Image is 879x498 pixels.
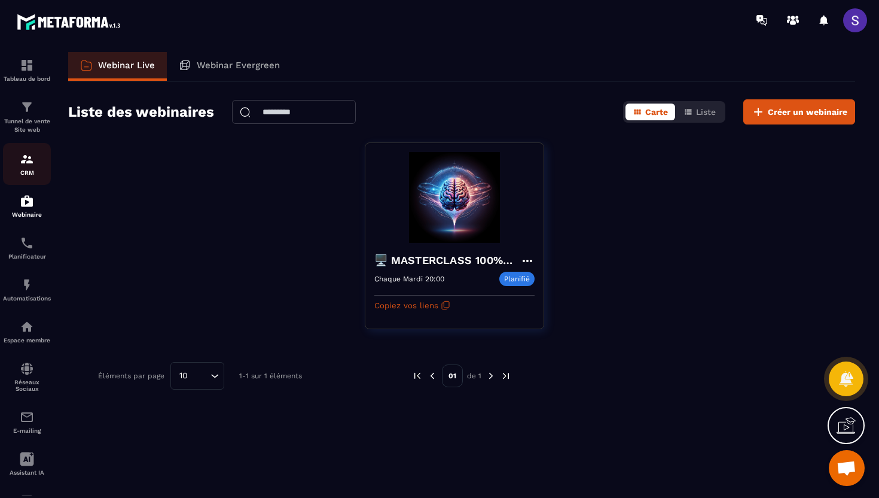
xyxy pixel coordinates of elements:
[625,104,675,120] button: Carte
[829,450,865,486] div: Ouvrir le chat
[427,371,438,381] img: prev
[20,58,34,72] img: formation
[3,269,51,311] a: automationsautomationsAutomatisations
[3,337,51,344] p: Espace membre
[743,99,855,124] button: Créer un webinaire
[20,194,34,208] img: automations
[3,295,51,302] p: Automatisations
[499,272,535,286] p: Planifié
[3,311,51,353] a: automationsautomationsEspace membre
[374,296,450,315] button: Copiez vos liens
[374,152,535,243] img: webinar-background
[442,365,463,387] p: 01
[170,362,224,390] div: Search for option
[3,91,51,143] a: formationformationTunnel de vente Site web
[68,52,167,81] a: Webinar Live
[3,185,51,227] a: automationsautomationsWebinaire
[696,107,716,117] span: Liste
[68,100,214,124] h2: Liste des webinaires
[197,60,280,71] p: Webinar Evergreen
[20,100,34,114] img: formation
[17,11,124,33] img: logo
[20,410,34,424] img: email
[374,252,520,269] h4: 🖥️ MASTERCLASS 100% GRATUITE
[374,275,444,283] p: Chaque Mardi 20:00
[20,278,34,292] img: automations
[3,379,51,392] p: Réseaux Sociaux
[192,369,207,382] input: Search for option
[486,371,496,381] img: next
[3,75,51,82] p: Tableau de bord
[3,211,51,218] p: Webinaire
[98,60,155,71] p: Webinar Live
[3,443,51,485] a: Assistant IA
[3,427,51,434] p: E-mailing
[3,469,51,476] p: Assistant IA
[20,362,34,376] img: social-network
[676,104,723,120] button: Liste
[175,369,192,382] span: 10
[500,371,511,381] img: next
[239,372,302,380] p: 1-1 sur 1 éléments
[98,372,164,380] p: Éléments par page
[3,353,51,401] a: social-networksocial-networkRéseaux Sociaux
[20,152,34,166] img: formation
[3,117,51,134] p: Tunnel de vente Site web
[467,371,481,381] p: de 1
[768,106,847,118] span: Créer un webinaire
[3,401,51,443] a: emailemailE-mailing
[20,320,34,334] img: automations
[3,143,51,185] a: formationformationCRM
[3,253,51,260] p: Planificateur
[3,49,51,91] a: formationformationTableau de bord
[3,227,51,269] a: schedulerschedulerPlanificateur
[412,371,423,381] img: prev
[645,107,668,117] span: Carte
[20,236,34,250] img: scheduler
[3,169,51,176] p: CRM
